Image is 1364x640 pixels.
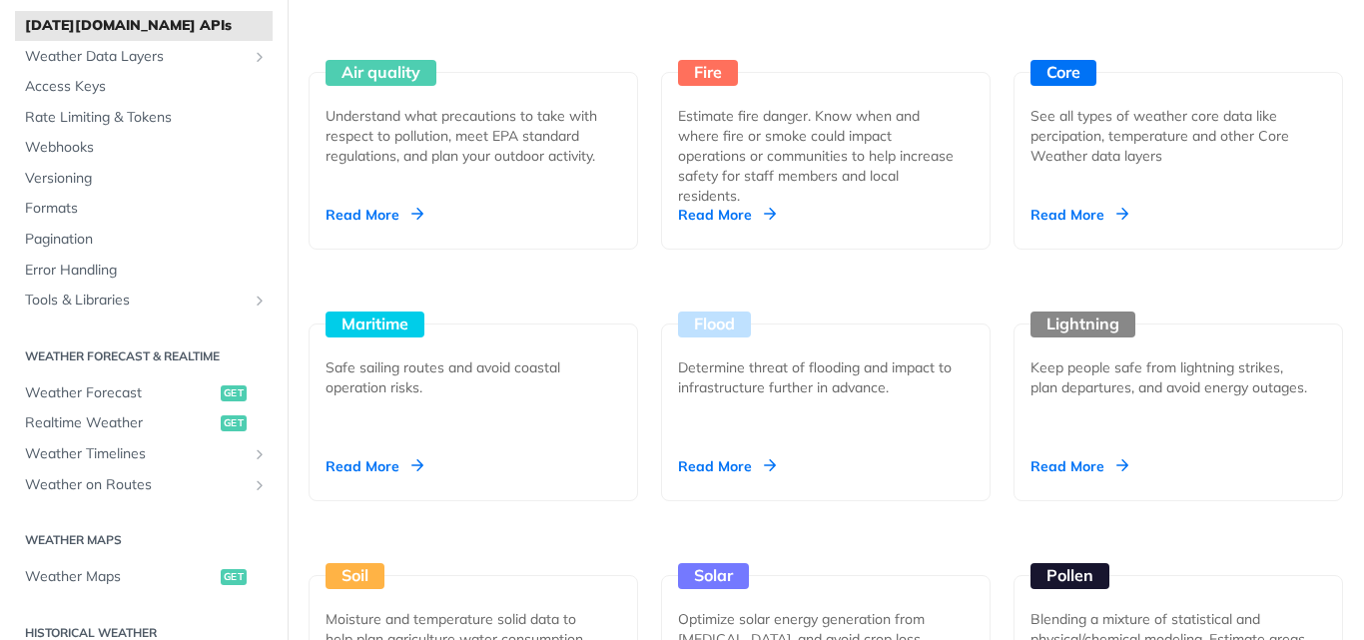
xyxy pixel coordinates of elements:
[678,357,958,397] div: Determine threat of flooding and impact to infrastructure further in advance.
[15,42,273,72] a: Weather Data LayersShow subpages for Weather Data Layers
[252,446,268,462] button: Show subpages for Weather Timelines
[15,408,273,438] a: Realtime Weatherget
[221,385,247,401] span: get
[252,293,268,309] button: Show subpages for Tools & Libraries
[25,77,268,97] span: Access Keys
[15,164,273,194] a: Versioning
[15,256,273,286] a: Error Handling
[301,250,646,501] a: Maritime Safe sailing routes and avoid coastal operation risks. Read More
[25,261,268,281] span: Error Handling
[326,563,384,589] div: Soil
[326,312,424,337] div: Maritime
[1030,312,1135,337] div: Lightning
[326,456,423,476] div: Read More
[15,286,273,316] a: Tools & LibrariesShow subpages for Tools & Libraries
[678,106,958,206] div: Estimate fire danger. Know when and where fire or smoke could impact operations or communities to...
[15,531,273,549] h2: Weather Maps
[1030,106,1310,166] div: See all types of weather core data like percipation, temperature and other Core Weather data layers
[15,72,273,102] a: Access Keys
[1030,357,1310,397] div: Keep people safe from lightning strikes, plan departures, and avoid energy outages.
[326,60,436,86] div: Air quality
[678,456,776,476] div: Read More
[25,413,216,433] span: Realtime Weather
[15,194,273,224] a: Formats
[25,230,268,250] span: Pagination
[25,47,247,67] span: Weather Data Layers
[25,444,247,464] span: Weather Timelines
[25,383,216,403] span: Weather Forecast
[15,347,273,365] h2: Weather Forecast & realtime
[15,225,273,255] a: Pagination
[221,569,247,585] span: get
[15,562,273,592] a: Weather Mapsget
[25,567,216,587] span: Weather Maps
[15,378,273,408] a: Weather Forecastget
[1030,205,1128,225] div: Read More
[15,470,273,500] a: Weather on RoutesShow subpages for Weather on Routes
[25,138,268,158] span: Webhooks
[15,439,273,469] a: Weather TimelinesShow subpages for Weather Timelines
[1030,60,1096,86] div: Core
[1030,456,1128,476] div: Read More
[326,205,423,225] div: Read More
[25,291,247,311] span: Tools & Libraries
[678,563,749,589] div: Solar
[1006,250,1351,501] a: Lightning Keep people safe from lightning strikes, plan departures, and avoid energy outages. Rea...
[326,106,605,166] div: Understand what precautions to take with respect to pollution, meet EPA standard regulations, and...
[678,205,776,225] div: Read More
[15,11,273,41] a: [DATE][DOMAIN_NAME] APIs
[653,250,999,501] a: Flood Determine threat of flooding and impact to infrastructure further in advance. Read More
[15,133,273,163] a: Webhooks
[15,103,273,133] a: Rate Limiting & Tokens
[221,415,247,431] span: get
[25,199,268,219] span: Formats
[25,108,268,128] span: Rate Limiting & Tokens
[678,312,751,337] div: Flood
[25,16,268,36] span: [DATE][DOMAIN_NAME] APIs
[25,475,247,495] span: Weather on Routes
[252,49,268,65] button: Show subpages for Weather Data Layers
[252,477,268,493] button: Show subpages for Weather on Routes
[25,169,268,189] span: Versioning
[678,60,738,86] div: Fire
[326,357,605,397] div: Safe sailing routes and avoid coastal operation risks.
[1030,563,1109,589] div: Pollen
